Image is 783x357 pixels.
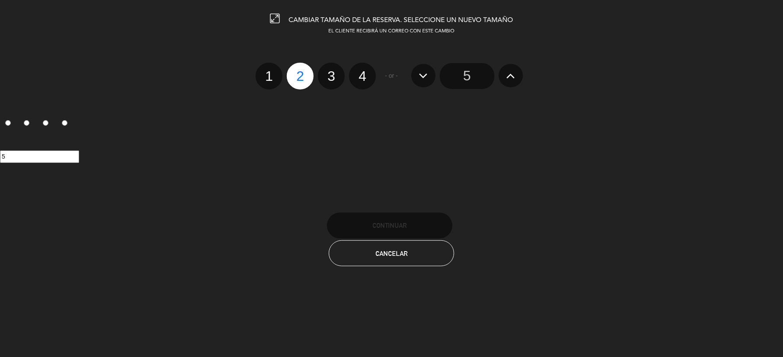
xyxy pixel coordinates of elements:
[349,63,376,89] label: 4
[19,117,38,131] label: 2
[43,120,48,126] input: 3
[287,63,314,89] label: 2
[375,250,408,257] span: Cancelar
[327,213,452,239] button: Continuar
[24,120,29,126] input: 2
[329,29,455,34] span: EL CLIENTE RECIBIRÁ UN CORREO CON ESTE CAMBIO
[57,117,76,131] label: 4
[38,117,57,131] label: 3
[372,222,407,229] span: Continuar
[62,120,67,126] input: 4
[318,63,345,89] label: 3
[256,63,282,89] label: 1
[5,120,11,126] input: 1
[329,240,454,266] button: Cancelar
[385,71,398,81] span: - or -
[289,17,513,24] span: CAMBIAR TAMAÑO DE LA RESERVA. SELECCIONE UN NUEVO TAMAÑO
